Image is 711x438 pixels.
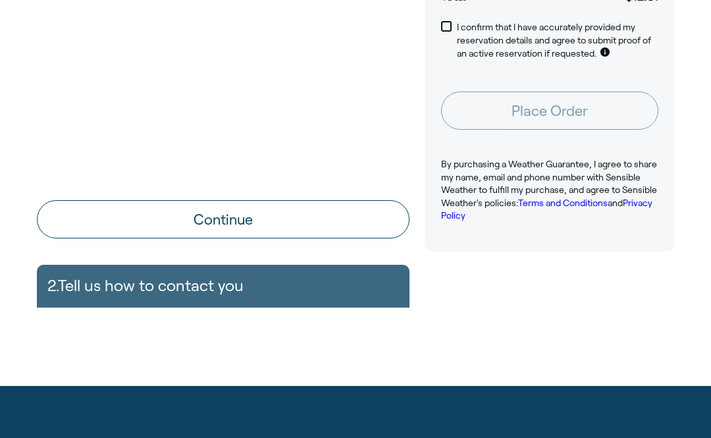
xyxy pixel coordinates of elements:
[37,200,409,238] button: Continue
[457,21,658,60] p: I confirm that I have accurately provided my reservation details and agree to submit proof of an ...
[441,92,658,130] button: Place Order
[425,273,674,365] iframe: Customer reviews powered by Trustpilot
[37,145,409,181] iframe: PayPal-paypal
[441,158,658,223] p: By purchasing a Weather Guarantee, I agree to share my name, email and phone number with Sensible...
[518,198,608,208] a: Terms and Conditions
